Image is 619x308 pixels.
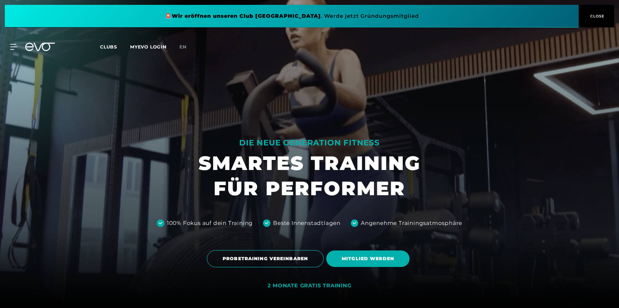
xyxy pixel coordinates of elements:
span: en [179,44,187,50]
a: MYEVO LOGIN [130,44,167,50]
a: en [179,43,194,51]
div: 100% Fokus auf dein Training [167,219,253,228]
div: Angenehme Trainingsatmosphäre [361,219,462,228]
a: Clubs [100,44,130,50]
span: MITGLIED WERDEN [342,255,394,262]
button: CLOSE [579,5,614,27]
div: Beste Innenstadtlagen [273,219,340,228]
h1: SMARTES TRAINING FÜR PERFORMER [198,151,421,201]
div: 2 MONATE GRATIS TRAINING [268,282,351,289]
span: CLOSE [589,13,604,19]
span: PROBETRAINING VEREINBAREN [223,255,308,262]
div: DIE NEUE GENERATION FITNESS [198,138,421,148]
span: Clubs [100,44,117,50]
a: MITGLIED WERDEN [326,246,412,272]
a: PROBETRAINING VEREINBAREN [207,245,326,272]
